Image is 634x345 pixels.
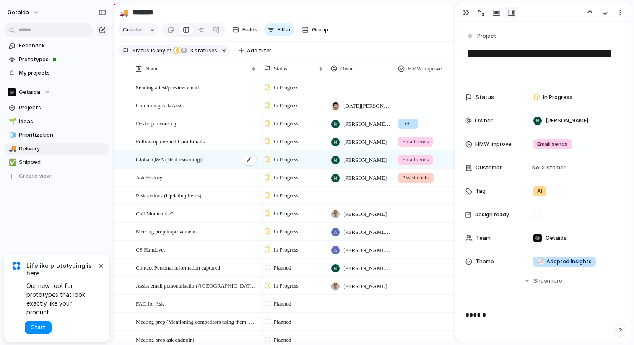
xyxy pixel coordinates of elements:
div: 🌱 [9,117,15,126]
span: Sending a test/preview email [136,82,199,92]
span: Adopted Insights [537,257,592,266]
button: Group [298,23,333,36]
span: Shipped [19,158,106,166]
span: In Progress [274,156,299,164]
button: Getaida [4,86,109,99]
span: In Progress [543,93,572,101]
span: Add filter [247,47,271,54]
span: Email sends [402,156,429,164]
span: [PERSON_NAME] [343,174,387,182]
span: 3 [188,47,195,54]
span: Follow-up dervied from Emails [136,136,205,146]
span: Global Q&A (Deal reasoning) [136,154,202,164]
a: ✅Shipped [4,156,109,169]
div: 🧊 [9,130,15,140]
span: any of [155,47,171,54]
div: ✅ [9,158,15,167]
span: In Progress [274,228,299,236]
span: [PERSON_NAME] [PERSON_NAME] [343,264,390,272]
button: isany of [149,46,173,55]
span: Call Moments v2 [136,208,174,218]
span: Name [146,65,158,73]
span: Owner [475,117,493,125]
span: FAQ for Ask [136,298,164,308]
span: Our new tool for prototypes that look exactly like your product. [26,281,96,316]
a: 🧊Prioritization [4,129,109,141]
span: [PERSON_NAME] [343,156,387,164]
span: HMW Improve [408,65,442,73]
button: 🧊 [8,131,16,139]
span: In Progress [274,137,299,146]
span: Getaida [19,88,40,96]
button: Create view [4,170,109,182]
button: 🌱 [8,117,16,126]
span: Assist clicks [402,174,429,182]
a: Feedback [4,39,109,52]
span: 📈 [537,258,544,265]
span: Desktop recording [136,118,176,128]
span: Email sends [537,140,568,148]
span: Customer [475,163,502,172]
span: Theme [475,257,494,266]
span: Prioritization [19,131,106,139]
span: [PERSON_NAME] Sarma [343,246,390,254]
span: HMW Improve [475,140,512,148]
span: Projects [19,104,106,112]
span: Create view [19,172,51,180]
button: ✅ [8,158,16,166]
span: In Progress [274,282,299,290]
span: Combining Ask/Assist [136,100,185,110]
span: Group [312,26,328,34]
span: Ask History [136,172,162,182]
span: statuses [188,47,217,54]
span: Fields [242,26,257,34]
span: In Progress [274,119,299,128]
span: Team [476,234,491,242]
div: 🚚 [120,7,129,18]
button: 🚚 [8,145,16,153]
span: more [549,277,562,285]
button: Filter [264,23,294,36]
span: Planned [274,336,291,344]
span: In Progress [274,192,299,200]
span: [PERSON_NAME] [PERSON_NAME] [343,120,390,128]
span: CS Handover [136,244,165,254]
button: Create [118,23,146,36]
span: Delivery [19,145,106,153]
span: Assist email personalisation ([GEOGRAPHIC_DATA]) [136,280,257,290]
button: 🚚 [117,6,131,19]
button: Showmore [465,273,621,288]
span: [PERSON_NAME] [343,282,387,291]
span: Show [533,277,548,285]
span: In Progress [274,210,299,218]
span: [DATE][PERSON_NAME] [343,102,390,110]
span: Email sends [402,137,429,146]
span: Risk actions (Updating fields) [136,190,201,200]
span: Design ready [475,210,509,219]
span: [PERSON_NAME] [343,210,387,218]
span: DAU [402,119,414,128]
span: Filter [278,26,291,34]
span: Meeting prep (Mentioning competitors using them, or other similar companies) [136,316,257,326]
a: Prototypes [4,53,109,66]
a: 🚚Delivery [4,143,109,155]
span: AI [537,187,542,195]
span: Meeting prep ask endpoint [136,335,194,344]
span: In Progress [274,174,299,182]
span: Tag [475,187,486,195]
button: Dismiss [96,260,106,270]
span: Owner [340,65,355,73]
span: Planned [274,264,291,272]
span: In Progress [274,246,299,254]
button: 3 statuses [172,46,219,55]
button: getaida [4,6,44,19]
span: [PERSON_NAME] Sarma [343,228,390,236]
span: Planned [274,318,291,326]
span: Project [477,32,496,40]
a: 🌱Ideas [4,115,109,128]
span: In Progress [274,101,299,110]
button: Fields [229,23,261,36]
